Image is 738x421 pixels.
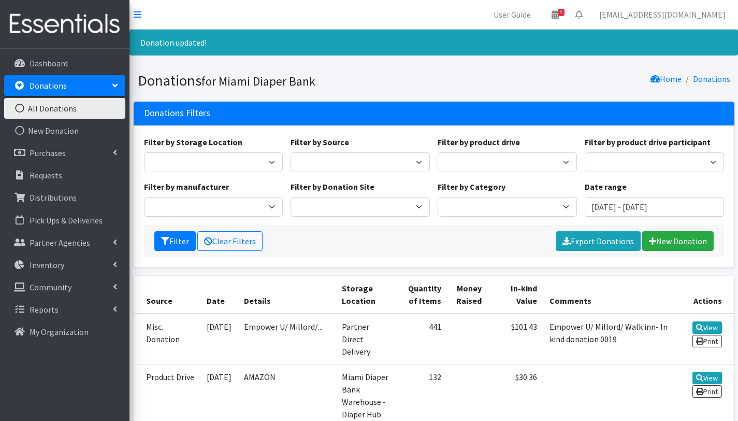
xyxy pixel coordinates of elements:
p: Inventory [30,260,64,270]
label: Filter by Category [438,180,505,193]
th: Quantity of Items [399,276,448,314]
th: Money Raised [447,276,488,314]
p: My Organization [30,327,89,337]
a: Print [692,335,722,347]
small: for Miami Diaper Bank [201,74,315,89]
p: Pick Ups & Deliveries [30,215,103,226]
a: My Organization [4,321,125,342]
a: Requests [4,165,125,186]
h3: Donations Filters [144,108,210,119]
a: Home [650,74,682,84]
a: Partner Agencies [4,232,125,253]
a: New Donation [4,120,125,141]
h1: Donations [138,72,430,90]
td: Empower U/ Millord/... [238,314,336,364]
span: 4 [558,9,565,16]
a: Reports [4,299,125,320]
a: Print [692,385,722,398]
td: Misc. Donation [134,314,201,364]
a: Inventory [4,255,125,275]
p: Dashboard [30,58,68,68]
p: Requests [30,170,62,180]
a: User Guide [485,4,539,25]
td: Empower U/ Millord/ Walk inn- In kind donation 0019 [543,314,684,364]
th: In-kind Value [488,276,543,314]
td: Partner Direct Delivery [336,314,399,364]
label: Filter by Source [291,136,349,148]
a: Distributions [4,187,125,208]
label: Filter by Storage Location [144,136,242,148]
img: HumanEssentials [4,7,125,41]
button: Filter [154,231,196,251]
a: Donations [4,75,125,96]
a: 4 [543,4,567,25]
label: Filter by manufacturer [144,180,229,193]
p: Distributions [30,192,77,203]
th: Actions [684,276,734,314]
th: Date [200,276,238,314]
div: Donation updated! [129,30,738,55]
td: [DATE] [200,314,238,364]
p: Purchases [30,148,66,158]
label: Date range [585,180,627,193]
label: Filter by product drive [438,136,520,148]
a: Purchases [4,143,125,163]
a: All Donations [4,98,125,119]
a: Dashboard [4,53,125,74]
a: Pick Ups & Deliveries [4,210,125,231]
a: Clear Filters [197,231,263,251]
th: Source [134,276,201,314]
p: Donations [30,80,67,91]
p: Partner Agencies [30,237,90,248]
p: Reports [30,304,59,315]
td: $101.43 [488,314,543,364]
td: 441 [399,314,448,364]
a: Export Donations [556,231,641,251]
a: [EMAIL_ADDRESS][DOMAIN_NAME] [591,4,734,25]
label: Filter by Donation Site [291,180,374,193]
a: View [692,321,722,334]
p: Community [30,282,71,292]
a: View [692,372,722,384]
input: January 1, 2011 - December 31, 2011 [585,197,724,217]
a: Community [4,277,125,298]
a: Donations [693,74,730,84]
th: Storage Location [336,276,399,314]
th: Details [238,276,336,314]
label: Filter by product drive participant [585,136,711,148]
th: Comments [543,276,684,314]
a: New Donation [642,231,714,251]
